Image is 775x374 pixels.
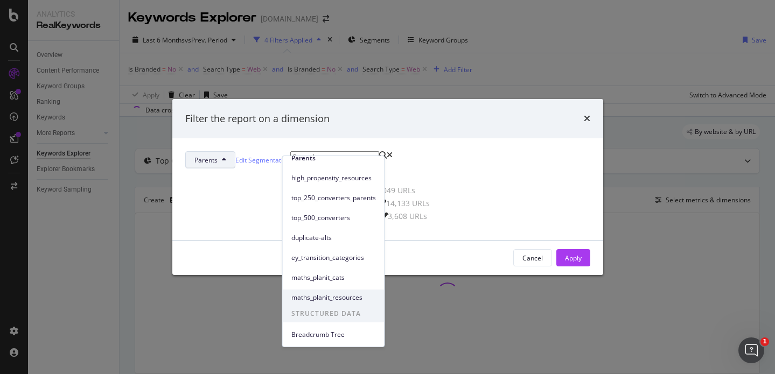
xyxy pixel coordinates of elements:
[386,198,430,209] div: 14,133 URLs
[185,151,235,168] button: Parents
[291,153,376,163] span: Parents
[584,112,590,126] div: times
[194,156,218,165] span: Parents
[291,273,376,283] span: maths_planit_cats
[291,253,376,263] span: ey_transition_categories
[291,233,376,243] span: duplicate-alts
[513,249,552,266] button: Cancel
[388,211,427,222] div: 3,608 URLs
[291,173,376,183] span: high_propensity_resources
[361,185,415,196] div: 1,040,049 URLs
[291,330,376,340] span: Breadcrumb Tree
[235,154,290,166] a: Edit Segmentation
[291,213,376,223] span: top_500_converters
[738,337,764,363] iframe: Intercom live chat
[291,293,376,302] span: maths_planit_resources
[760,337,769,346] span: 1
[565,253,582,263] div: Apply
[290,151,379,163] input: Search
[291,193,376,203] span: top_250_converters_parents
[185,112,330,126] div: Filter the report on a dimension
[283,305,385,322] span: STRUCTURED DATA
[522,253,543,263] div: Cancel
[556,249,590,266] button: Apply
[172,99,603,276] div: modal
